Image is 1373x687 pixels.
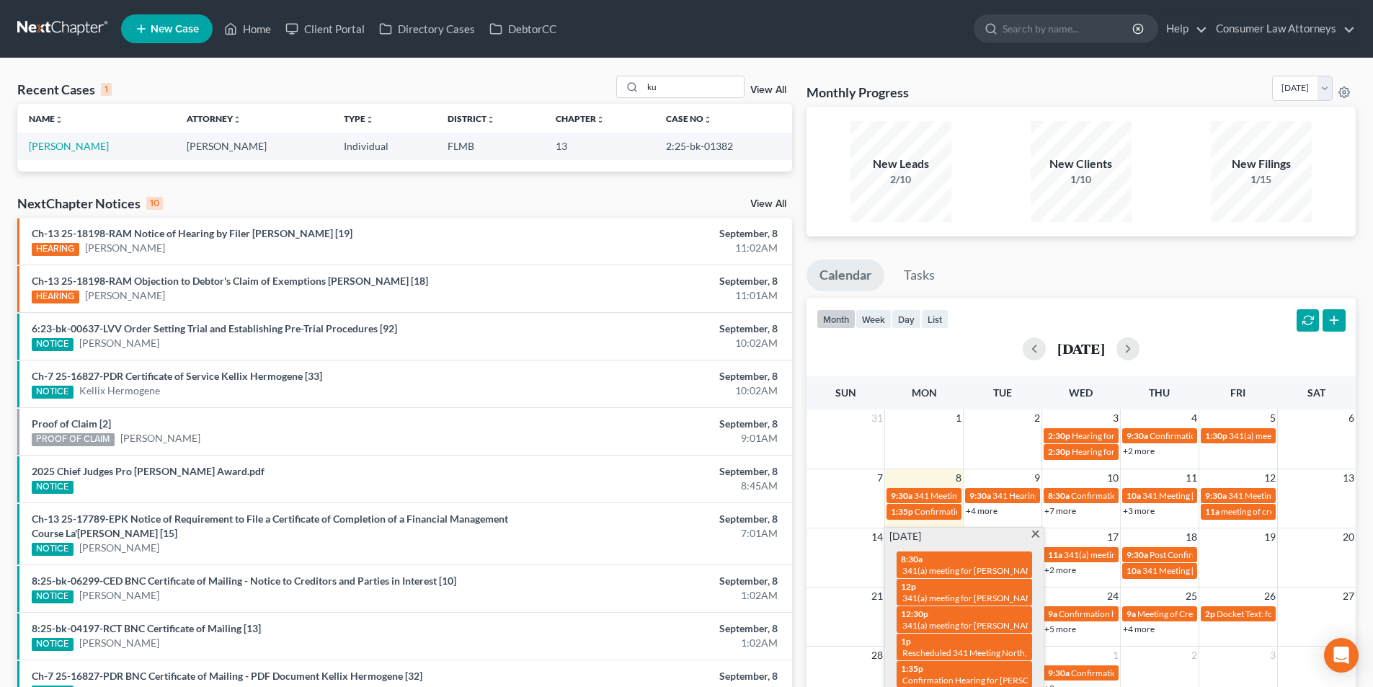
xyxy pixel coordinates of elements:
[32,670,422,682] a: Ch-7 25-16827-PDR BNC Certificate of Mailing - PDF Document Kellix Hermogene [32]
[835,386,856,399] span: Sun
[1190,409,1199,427] span: 4
[1071,668,1235,678] span: Confirmation hearing for [PERSON_NAME]
[1341,588,1356,605] span: 27
[79,636,159,650] a: [PERSON_NAME]
[1033,469,1041,487] span: 9
[902,620,1041,631] span: 341(a) meeting for [PERSON_NAME]
[79,588,159,603] a: [PERSON_NAME]
[55,115,63,124] i: unfold_more
[1057,341,1105,356] h2: [DATE]
[1142,565,1259,576] span: 341 Meeting [PERSON_NAME]
[538,226,778,241] div: September, 8
[750,199,786,209] a: View All
[1072,446,1261,457] span: Hearing for [PERSON_NAME] & [PERSON_NAME]
[993,386,1012,399] span: Tue
[870,409,884,427] span: 31
[1059,608,1318,619] span: Confirmation hearing for [DEMOGRAPHIC_DATA][PERSON_NAME]
[233,115,241,124] i: unfold_more
[120,431,200,446] a: [PERSON_NAME]
[32,433,115,446] div: PROOF OF CLAIM
[750,85,786,95] a: View All
[1111,647,1120,664] span: 1
[901,663,923,674] span: 1:35p
[1229,430,1368,441] span: 341(a) meeting for [PERSON_NAME]
[914,490,1031,501] span: 341 Meeting [PERSON_NAME]
[870,588,884,605] span: 21
[850,156,951,172] div: New Leads
[891,490,912,501] span: 9:30a
[538,574,778,588] div: September, 8
[32,590,74,603] div: NOTICE
[79,336,159,350] a: [PERSON_NAME]
[538,588,778,603] div: 1:02AM
[32,386,74,399] div: NOTICE
[1031,156,1132,172] div: New Clients
[1137,608,1297,619] span: Meeting of Creditors for [PERSON_NAME]
[1048,446,1070,457] span: 2:30p
[654,133,792,159] td: 2:25-bk-01382
[1268,647,1277,664] span: 3
[538,384,778,398] div: 10:02AM
[1159,16,1207,42] a: Help
[32,275,428,287] a: Ch-13 25-18198-RAM Objection to Debtor's Claim of Exemptions [PERSON_NAME] [18]
[217,16,278,42] a: Home
[538,526,778,541] div: 7:01AM
[1150,430,1302,441] span: Confirmation Hearing [PERSON_NAME]
[1263,528,1277,546] span: 19
[32,513,508,539] a: Ch-13 25-17789-EPK Notice of Requirement to File a Certificate of Completion of a Financial Manag...
[1347,409,1356,427] span: 6
[921,309,948,329] button: list
[79,541,159,555] a: [PERSON_NAME]
[1106,469,1120,487] span: 10
[29,113,63,124] a: Nameunfold_more
[151,24,199,35] span: New Case
[79,384,160,398] a: Kellix Hermogene
[643,76,744,97] input: Search by name...
[17,195,163,212] div: NextChapter Notices
[817,309,856,329] button: month
[596,115,605,124] i: unfold_more
[1127,608,1136,619] span: 9a
[1149,386,1170,399] span: Thu
[538,464,778,479] div: September, 8
[1048,430,1070,441] span: 2:30p
[1263,469,1277,487] span: 12
[32,638,74,651] div: NOTICE
[1209,16,1355,42] a: Consumer Law Attorneys
[538,322,778,336] div: September, 8
[1268,409,1277,427] span: 5
[915,506,1156,517] span: Confirmation Hearing for [PERSON_NAME] & [PERSON_NAME]
[32,227,352,239] a: Ch-13 25-18198-RAM Notice of Hearing by Filer [PERSON_NAME] [19]
[1123,505,1155,516] a: +3 more
[1205,430,1227,441] span: 1:30p
[1205,608,1215,619] span: 2p
[32,417,111,430] a: Proof of Claim [2]
[966,505,997,516] a: +4 more
[1228,490,1345,501] span: 341 Meeting [PERSON_NAME]
[538,431,778,446] div: 9:01AM
[1072,430,1261,441] span: Hearing for [PERSON_NAME] & [PERSON_NAME]
[448,113,495,124] a: Districtunfold_more
[666,113,712,124] a: Case Nounfold_more
[1123,446,1155,456] a: +2 more
[32,338,74,351] div: NOTICE
[912,386,937,399] span: Mon
[344,113,374,124] a: Typeunfold_more
[1230,386,1245,399] span: Fri
[901,636,911,647] span: 1p
[1205,506,1219,517] span: 11a
[892,309,921,329] button: day
[1217,608,1346,619] span: Docket Text: for [PERSON_NAME]
[870,647,884,664] span: 28
[870,528,884,546] span: 14
[891,506,913,517] span: 1:35p
[1127,549,1148,560] span: 9:30a
[807,260,884,291] a: Calendar
[1003,15,1134,42] input: Search by name...
[365,115,374,124] i: unfold_more
[32,543,74,556] div: NOTICE
[372,16,482,42] a: Directory Cases
[332,133,436,159] td: Individual
[538,479,778,493] div: 8:45AM
[889,529,921,544] span: [DATE]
